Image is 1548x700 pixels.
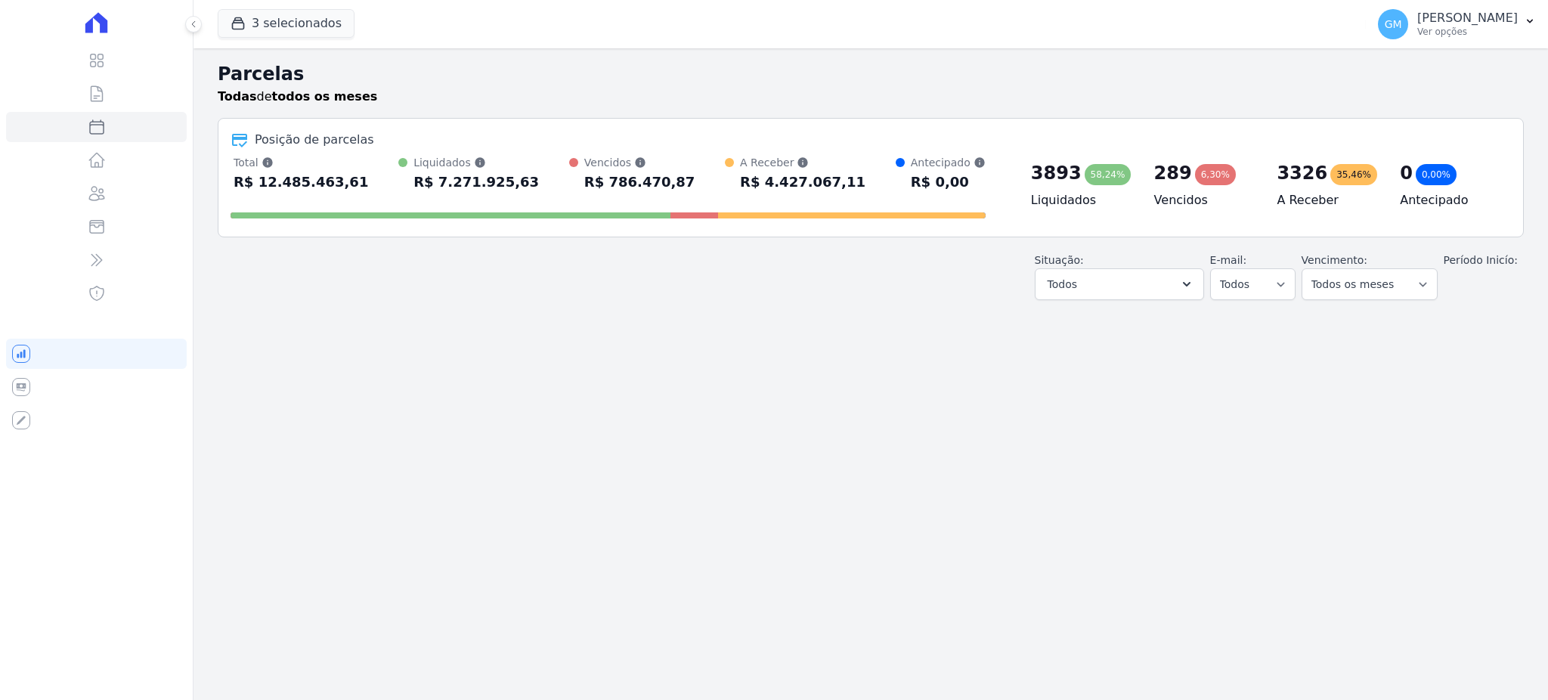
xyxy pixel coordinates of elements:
div: Posição de parcelas [255,131,374,149]
button: 3 selecionados [218,9,354,38]
div: 3893 [1031,161,1082,185]
p: [PERSON_NAME] [1417,11,1518,26]
h4: Vencidos [1154,191,1253,209]
div: R$ 4.427.067,11 [740,170,865,194]
div: 289 [1154,161,1192,185]
div: 6,30% [1195,164,1236,185]
h4: Liquidados [1031,191,1130,209]
strong: todos os meses [272,89,378,104]
p: Ver opções [1417,26,1518,38]
div: Liquidados [413,155,539,170]
label: Situação: [1035,254,1084,266]
div: Vencidos [584,155,695,170]
div: Total [234,155,368,170]
div: 58,24% [1085,164,1132,185]
strong: Todas [218,89,257,104]
button: GM [PERSON_NAME] Ver opções [1366,3,1548,45]
div: 0 [1400,161,1413,185]
div: R$ 0,00 [911,170,986,194]
label: E-mail: [1210,254,1247,266]
h4: Antecipado [1400,191,1499,209]
label: Período Inicío: [1444,254,1518,266]
div: A Receber [740,155,865,170]
div: 35,46% [1330,164,1377,185]
div: 0,00% [1416,164,1457,185]
div: R$ 12.485.463,61 [234,170,368,194]
label: Vencimento: [1302,254,1367,266]
span: GM [1385,19,1402,29]
div: R$ 7.271.925,63 [413,170,539,194]
p: de [218,88,377,106]
h2: Parcelas [218,60,1524,88]
div: Antecipado [911,155,986,170]
div: 3326 [1277,161,1327,185]
h4: A Receber [1277,191,1376,209]
span: Todos [1048,275,1077,293]
button: Todos [1035,268,1204,300]
div: R$ 786.470,87 [584,170,695,194]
